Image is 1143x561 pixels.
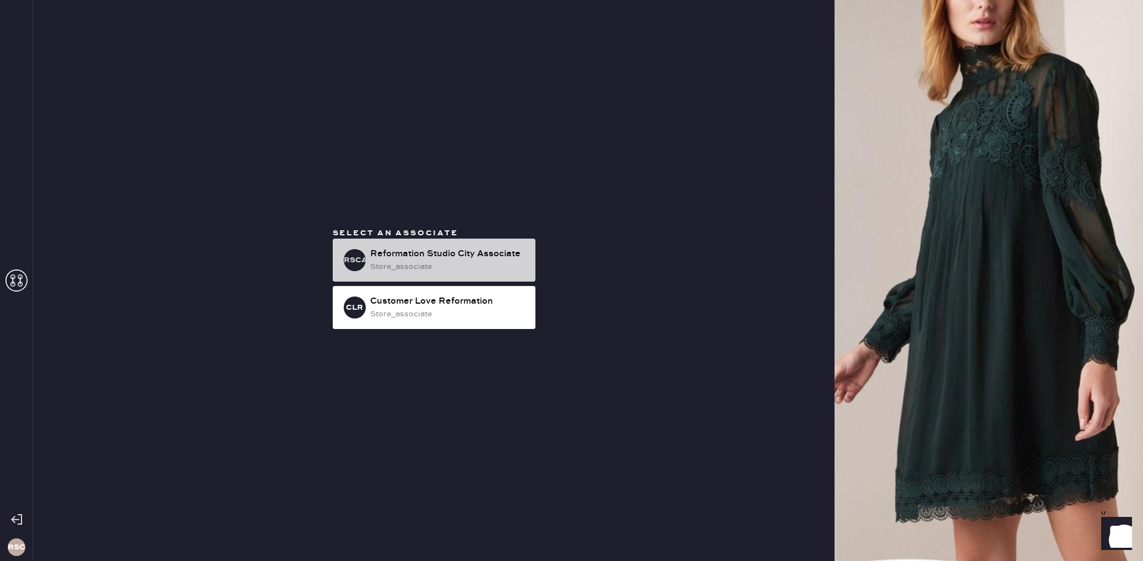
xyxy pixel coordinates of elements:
[333,228,458,238] span: Select an associate
[1091,511,1138,559] iframe: Front Chat
[370,247,527,261] div: Reformation Studio City Associate
[8,543,25,551] h3: RSC
[346,304,363,311] h3: CLR
[370,261,527,273] div: store_associate
[344,256,366,264] h3: RSCA
[370,295,527,308] div: Customer Love Reformation
[370,308,527,320] div: store_associate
